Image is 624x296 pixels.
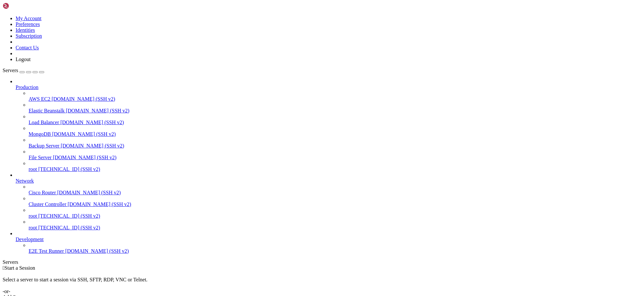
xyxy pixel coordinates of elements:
[3,259,621,265] div: Servers
[16,84,621,90] a: Production
[16,84,38,90] span: Production
[38,225,100,230] span: [TECHNICAL_ID] (SSH v2)
[29,190,621,196] a: Cisco Router [DOMAIN_NAME] (SSH v2)
[29,137,621,149] li: Backup Server [DOMAIN_NAME] (SSH v2)
[5,265,35,271] span: Start a Session
[29,96,50,102] span: AWS EC2
[29,108,621,114] a: Elastic Beanstalk [DOMAIN_NAME] (SSH v2)
[16,33,42,39] a: Subscription
[29,196,621,207] li: Cluster Controller [DOMAIN_NAME] (SSH v2)
[29,248,621,254] a: E2E Test Runner [DOMAIN_NAME] (SSH v2)
[16,16,42,21] a: My Account
[29,219,621,231] li: root [TECHNICAL_ID] (SSH v2)
[16,172,621,231] li: Network
[29,108,65,113] span: Elastic Beanstalk
[29,201,621,207] a: Cluster Controller [DOMAIN_NAME] (SSH v2)
[65,248,129,254] span: [DOMAIN_NAME] (SSH v2)
[29,155,52,160] span: File Server
[29,190,56,195] span: Cisco Router
[29,242,621,254] li: E2E Test Runner [DOMAIN_NAME] (SSH v2)
[29,90,621,102] li: AWS EC2 [DOMAIN_NAME] (SSH v2)
[16,237,621,242] a: Development
[29,213,37,219] span: root
[16,231,621,254] li: Development
[52,131,116,137] span: [DOMAIN_NAME] (SSH v2)
[29,131,621,137] a: MongoDB [DOMAIN_NAME] (SSH v2)
[60,120,124,125] span: [DOMAIN_NAME] (SSH v2)
[3,3,40,9] img: Shellngn
[16,27,35,33] a: Identities
[3,265,5,271] span: 
[66,108,130,113] span: [DOMAIN_NAME] (SSH v2)
[61,143,124,148] span: [DOMAIN_NAME] (SSH v2)
[29,114,621,125] li: Load Balancer [DOMAIN_NAME] (SSH v2)
[16,79,621,172] li: Production
[29,248,64,254] span: E2E Test Runner
[29,102,621,114] li: Elastic Beanstalk [DOMAIN_NAME] (SSH v2)
[16,45,39,50] a: Contact Us
[29,143,621,149] a: Backup Server [DOMAIN_NAME] (SSH v2)
[68,201,131,207] span: [DOMAIN_NAME] (SSH v2)
[29,155,621,161] a: File Server [DOMAIN_NAME] (SSH v2)
[29,161,621,172] li: root [TECHNICAL_ID] (SSH v2)
[16,237,44,242] span: Development
[38,213,100,219] span: [TECHNICAL_ID] (SSH v2)
[16,178,34,184] span: Network
[29,201,66,207] span: Cluster Controller
[29,225,621,231] a: root [TECHNICAL_ID] (SSH v2)
[29,149,621,161] li: File Server [DOMAIN_NAME] (SSH v2)
[3,271,621,294] div: Select a server to start a session via SSH, SFTP, RDP, VNC or Telnet. -or-
[57,190,121,195] span: [DOMAIN_NAME] (SSH v2)
[16,21,40,27] a: Preferences
[38,166,100,172] span: [TECHNICAL_ID] (SSH v2)
[29,120,621,125] a: Load Balancer [DOMAIN_NAME] (SSH v2)
[29,166,621,172] a: root [TECHNICAL_ID] (SSH v2)
[29,225,37,230] span: root
[16,178,621,184] a: Network
[16,57,31,62] a: Logout
[29,184,621,196] li: Cisco Router [DOMAIN_NAME] (SSH v2)
[29,143,59,148] span: Backup Server
[53,155,117,160] span: [DOMAIN_NAME] (SSH v2)
[29,96,621,102] a: AWS EC2 [DOMAIN_NAME] (SSH v2)
[3,68,44,73] a: Servers
[29,213,621,219] a: root [TECHNICAL_ID] (SSH v2)
[29,131,51,137] span: MongoDB
[29,166,37,172] span: root
[52,96,115,102] span: [DOMAIN_NAME] (SSH v2)
[3,68,18,73] span: Servers
[29,120,59,125] span: Load Balancer
[29,125,621,137] li: MongoDB [DOMAIN_NAME] (SSH v2)
[29,207,621,219] li: root [TECHNICAL_ID] (SSH v2)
